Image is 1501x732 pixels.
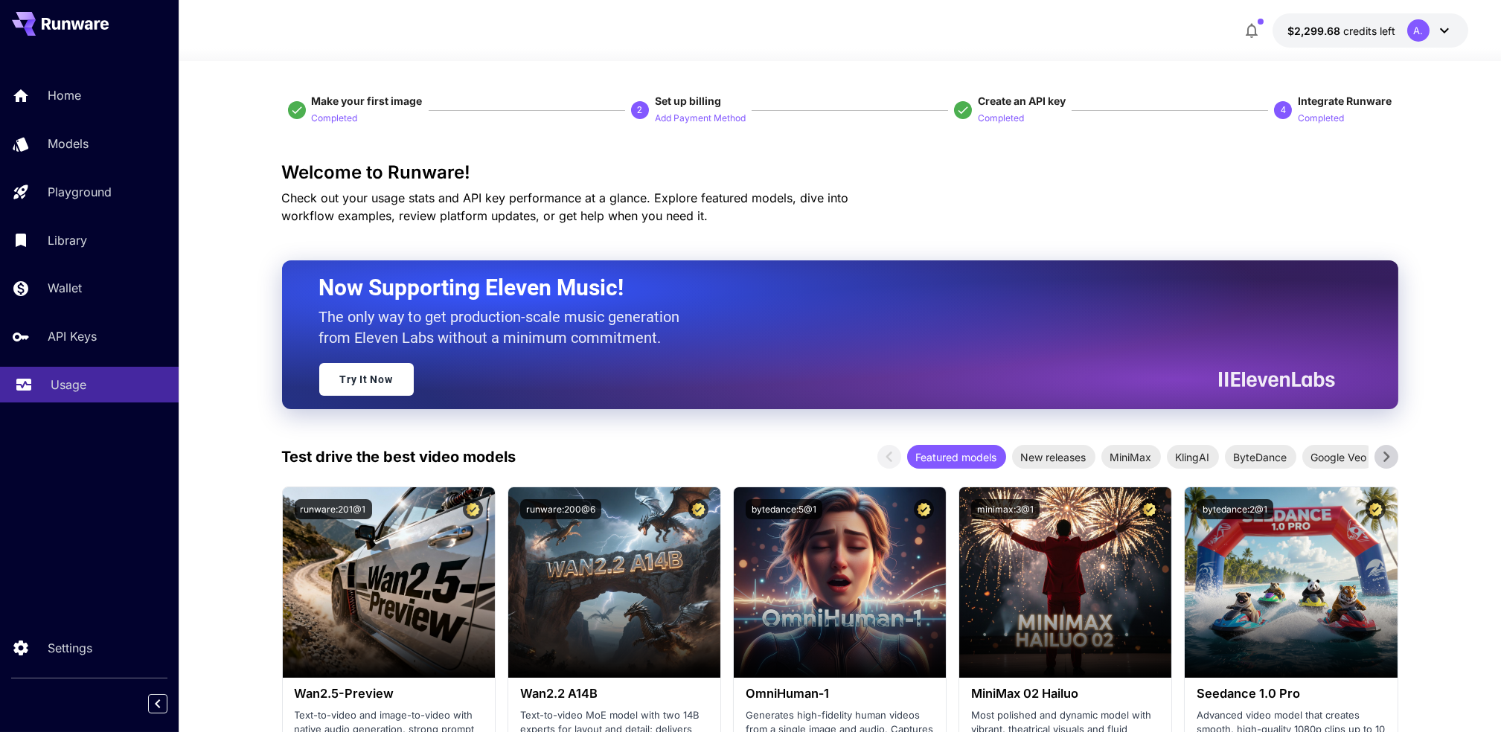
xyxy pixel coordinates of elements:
button: runware:200@6 [520,499,601,519]
p: Test drive the best video models [282,446,516,468]
h3: MiniMax 02 Hailuo [971,687,1159,701]
img: alt [1185,487,1397,678]
button: bytedance:2@1 [1197,499,1273,519]
h3: Wan2.5-Preview [295,687,483,701]
img: alt [508,487,720,678]
button: Certified Model – Vetted for best performance and includes a commercial license. [914,499,934,519]
h3: Seedance 1.0 Pro [1197,687,1385,701]
p: The only way to get production-scale music generation from Eleven Labs without a minimum commitment. [319,306,691,348]
span: KlingAI [1167,449,1219,465]
div: ByteDance [1225,445,1296,469]
button: Completed [312,109,358,126]
img: alt [283,487,495,678]
span: Make your first image [312,94,423,107]
button: runware:201@1 [295,499,372,519]
p: Home [48,86,81,104]
span: New releases [1012,449,1095,465]
div: $2,299.67723 [1287,23,1395,39]
p: 2 [637,103,642,117]
p: Settings [48,639,92,657]
p: 4 [1281,103,1286,117]
button: Certified Model – Vetted for best performance and includes a commercial license. [688,499,708,519]
a: Try It Now [319,363,414,396]
p: Usage [51,376,86,394]
button: Completed [978,109,1024,126]
span: $2,299.68 [1287,25,1343,37]
p: Add Payment Method [655,112,746,126]
button: Certified Model – Vetted for best performance and includes a commercial license. [1366,499,1386,519]
div: Google Veo [1302,445,1376,469]
span: Set up billing [655,94,721,107]
div: KlingAI [1167,445,1219,469]
button: Collapse sidebar [148,694,167,713]
h3: OmniHuman‑1 [746,687,934,701]
div: MiniMax [1101,445,1161,469]
span: Featured models [907,449,1006,465]
button: $2,299.67723A. [1273,13,1468,48]
button: Certified Model – Vetted for best performance and includes a commercial license. [1139,499,1159,519]
p: API Keys [48,327,97,345]
p: Models [48,135,89,152]
div: Featured models [907,445,1006,469]
h3: Welcome to Runware! [282,162,1398,183]
img: alt [959,487,1171,678]
p: Completed [1298,112,1344,126]
div: New releases [1012,445,1095,469]
h2: Now Supporting Eleven Music! [319,274,1324,302]
button: minimax:3@1 [971,499,1040,519]
span: Integrate Runware [1298,94,1392,107]
div: A. [1407,19,1430,42]
img: alt [734,487,946,678]
span: Check out your usage stats and API key performance at a glance. Explore featured models, dive int... [282,190,849,223]
p: Playground [48,183,112,201]
div: Collapse sidebar [159,690,179,717]
button: Completed [1298,109,1344,126]
button: bytedance:5@1 [746,499,822,519]
span: credits left [1343,25,1395,37]
p: Wallet [48,279,82,297]
p: Completed [312,112,358,126]
p: Completed [978,112,1024,126]
span: ByteDance [1225,449,1296,465]
button: Certified Model – Vetted for best performance and includes a commercial license. [463,499,483,519]
span: Google Veo [1302,449,1376,465]
h3: Wan2.2 A14B [520,687,708,701]
p: Library [48,231,87,249]
span: MiniMax [1101,449,1161,465]
span: Create an API key [978,94,1066,107]
button: Add Payment Method [655,109,746,126]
